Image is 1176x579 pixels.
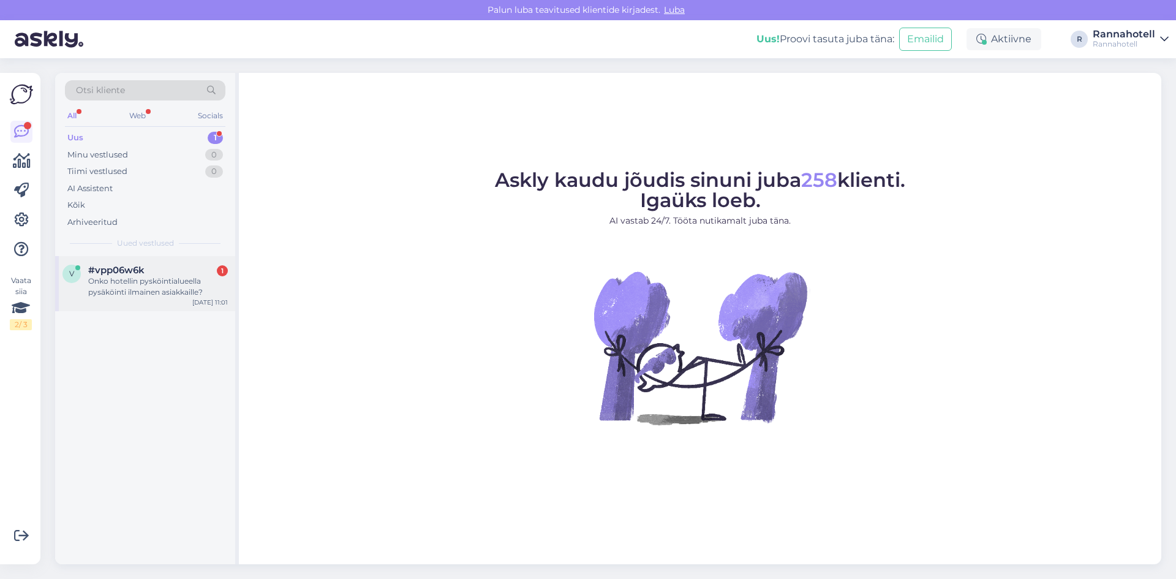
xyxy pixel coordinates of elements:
div: Arhiveeritud [67,216,118,229]
div: R [1071,31,1088,48]
div: Uus [67,132,83,144]
div: 0 [205,165,223,178]
div: Aktiivne [967,28,1041,50]
div: AI Assistent [67,183,113,195]
div: 0 [205,149,223,161]
img: Askly Logo [10,83,33,106]
div: 1 [217,265,228,276]
button: Emailid [899,28,952,51]
span: #vpp06w6k [88,265,145,276]
span: Luba [660,4,688,15]
p: AI vastab 24/7. Tööta nutikamalt juba täna. [495,214,905,227]
a: RannahotellRannahotell [1093,29,1169,49]
span: 258 [801,168,837,192]
div: Onko hotellin pysköintialueella pysäköinti ilmainen asiakkaille? [88,276,228,298]
div: Proovi tasuta juba täna: [756,32,894,47]
div: Web [127,108,148,124]
span: v [69,269,74,278]
div: Vaata siia [10,275,32,330]
div: Minu vestlused [67,149,128,161]
div: Rannahotell [1093,39,1155,49]
div: Kõik [67,199,85,211]
b: Uus! [756,33,780,45]
div: 1 [208,132,223,144]
div: Socials [195,108,225,124]
div: Rannahotell [1093,29,1155,39]
span: Uued vestlused [117,238,174,249]
div: 2 / 3 [10,319,32,330]
div: [DATE] 11:01 [192,298,228,307]
span: Askly kaudu jõudis sinuni juba klienti. Igaüks loeb. [495,168,905,212]
span: Otsi kliente [76,84,125,97]
div: Tiimi vestlused [67,165,127,178]
img: No Chat active [590,237,810,458]
div: All [65,108,79,124]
